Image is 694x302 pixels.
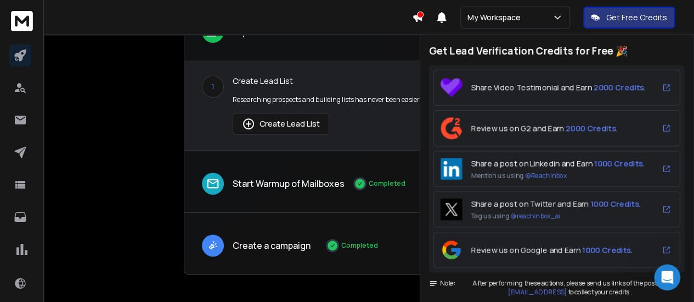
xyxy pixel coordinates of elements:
[455,279,685,297] p: After performing these actions, please send us links of the posts at to collect your credits .
[341,241,378,250] p: Completed
[22,168,183,180] div: We typically reply in under 15 minutes
[117,18,139,39] img: Profile image for Raj
[206,238,220,252] img: lead
[433,151,680,187] a: Share a post on Linkedin and Earn 1000 Credits.Mention us using @ReachInbox
[233,113,329,135] button: Create Lead List
[91,228,129,236] span: Messages
[184,12,554,60] button: leadImport to Lead list
[146,201,219,244] button: Help
[184,60,554,150] div: leadImport to Lead list
[471,244,633,255] p: Review us on Google and Earn .
[233,76,536,87] p: Create Lead List
[184,226,554,274] button: leadCreate a campaignCompleted
[138,18,160,39] img: Profile image for Rohan
[202,76,224,98] div: 1
[242,117,255,130] img: lead
[11,147,208,189] div: Send us a messageWe typically reply in under 15 minutes
[590,198,639,209] span: 1000 Credits
[507,287,567,297] a: [EMAIL_ADDRESS]
[433,110,680,146] a: Review us on G2 and Earn 2000 Credits.
[429,279,455,288] span: Note:
[511,211,561,220] span: @reachinbox_ai
[471,212,641,220] p: Tag us using
[73,201,146,244] button: Messages
[22,23,95,37] img: logo
[594,158,643,168] span: 1000 Credits
[654,264,680,290] iframe: Intercom live chat
[433,232,680,268] a: Review us on Google and Earn 1000 Credits.
[433,191,680,227] a: Share a post on Twitter and Earn 1000 Credits.Tag us using @reachinbox_ai
[606,12,667,23] p: Get Free Credits
[22,96,198,134] p: How can we assist you [DATE]?
[471,171,645,180] p: Mention us using
[22,157,183,168] div: Send us a message
[471,82,646,93] p: Share Video Testimonial and Earn .
[233,239,311,252] p: Create a campaign
[24,228,49,236] span: Home
[583,7,675,29] button: Get Free Credits
[22,78,198,96] p: Hi [PERSON_NAME]
[184,164,554,212] button: leadStart Warmup of MailboxesCompleted
[174,228,191,236] span: Help
[467,12,525,23] p: My Workspace
[582,244,631,255] span: 1000 Credits
[189,18,208,37] div: Close
[566,123,616,133] span: 2000 Credits
[233,95,536,104] p: Researching prospects and building lists has never been easier.
[159,18,181,39] img: Profile image for Lakshita
[206,176,220,191] img: lead
[429,43,685,59] h2: Get Lead Verification Credits for Free 🎉
[369,179,405,188] p: Completed
[525,170,567,180] span: @ReachInbox
[471,123,618,134] p: Review us on G2 and Earn .
[433,70,680,106] a: Share Video Testimonial and Earn 2000 Credits.
[471,158,645,169] p: Share a post on Linkedin and Earn .
[471,198,641,209] p: Share a post on Twitter and Earn .
[233,177,345,190] p: Start Warmup of Mailboxes
[594,82,644,93] span: 2000 Credits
